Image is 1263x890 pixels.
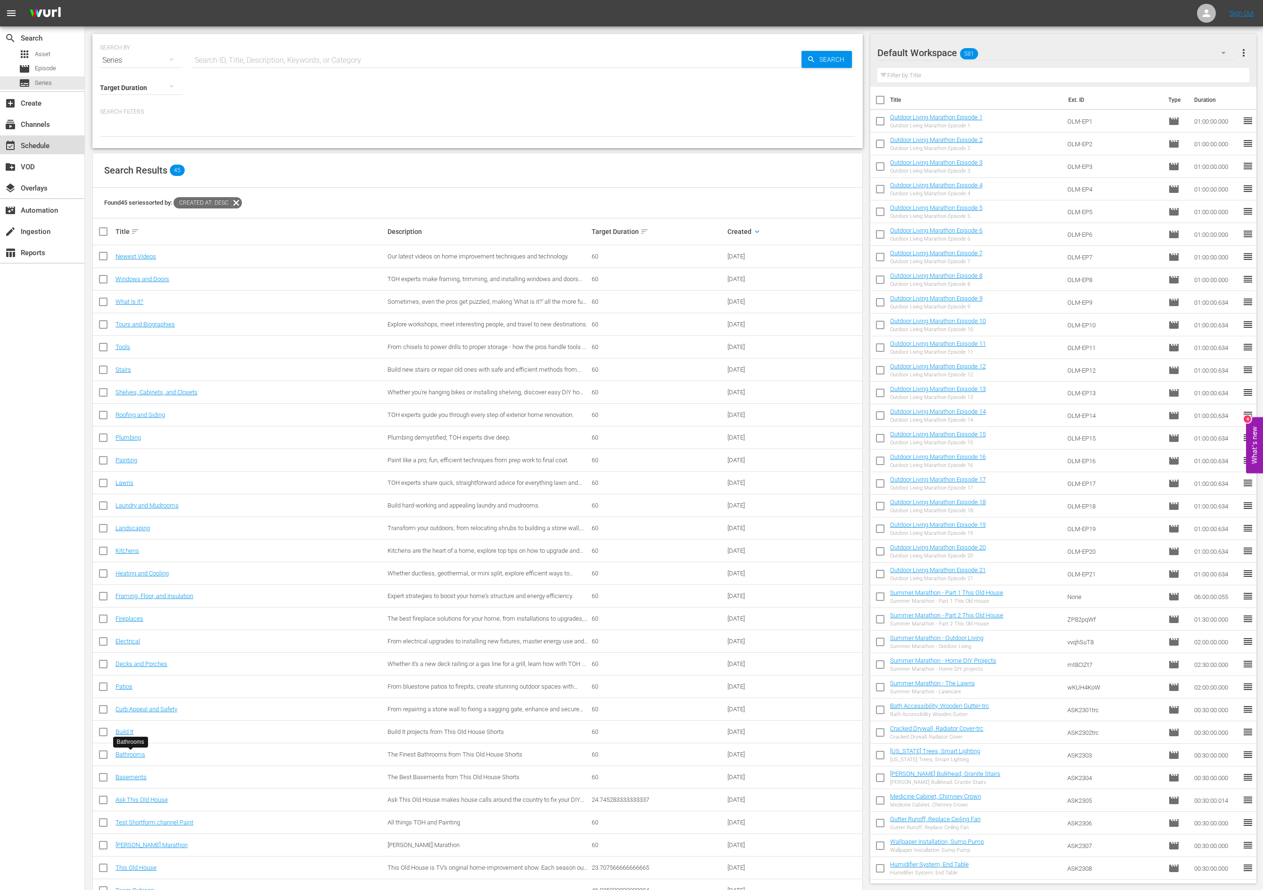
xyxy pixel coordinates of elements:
span: reorder [1242,364,1254,375]
td: 01:00:00.000 [1190,268,1242,291]
div: Title [116,226,385,237]
span: reorder [1242,613,1254,624]
span: From chisels to power drills to proper storage - how the pros handle tools of the trade. [388,343,587,358]
td: OLM-EP14 [1064,404,1164,427]
td: 01:00:00.000 [1190,155,1242,178]
span: Paint like a pro; fun, efficient techniques from prep work to final coat. [388,457,569,464]
span: reorder [1242,296,1254,308]
a: Summer Marathon - Home DIY Projects [890,657,996,664]
div: Summer Marathon - Outdoor Living [890,643,983,649]
a: Outdoor Living Marathon Episode 4 [890,182,982,189]
td: OLM-EP2 [1064,133,1164,155]
a: Curb Appeal and Safety [116,706,177,713]
a: Summer Marathon - The Lawns [890,680,975,687]
a: Decks and Porches [116,660,167,667]
span: TOH experts guide you through every step of exterior home renovation. [388,411,574,418]
span: reorder [1242,658,1254,670]
td: 01:30:00.000 [1190,608,1242,631]
span: 45 [170,165,185,176]
td: OLM-EP7 [1064,246,1164,268]
a: Plumbing [116,434,141,441]
span: Created At: desc [173,197,231,208]
a: Roofing and Siding [116,411,165,418]
span: Expert strategies to boost your home's structure and energy efficiency. [388,592,573,599]
div: Created [727,226,792,237]
div: [DATE] [727,434,792,441]
span: Episode [1168,319,1180,331]
a: Stairs [116,366,131,373]
th: Type [1163,87,1189,113]
td: ASK2301trc [1064,699,1164,721]
span: event_available [5,140,16,151]
div: Outdoor Living Marathon Episode 3 [890,168,982,174]
span: Episode [1168,410,1180,421]
div: 60 [592,411,725,418]
td: 01:00:00.000 [1190,246,1242,268]
span: Series [35,78,52,88]
div: [DATE] [727,660,792,667]
div: Summer Marathon - Part 1 This Old House [890,598,1003,604]
td: mt8CIZt7 [1064,653,1164,676]
a: Outdoor Living Marathon Episode 15 [890,431,986,438]
td: 01:00:00.634 [1190,359,1242,382]
div: [DATE] [727,457,792,464]
span: reorder [1242,228,1254,240]
td: OLM-EP3 [1064,155,1164,178]
div: 60 [592,524,725,532]
span: Episode [1168,636,1180,648]
div: Outdoor Living Marathon Episode 14 [890,417,986,423]
span: Search Results [104,165,167,176]
span: Episode [1168,455,1180,466]
a: Outdoor Living Marathon Episode 10 [890,317,986,324]
div: 60 [592,366,725,373]
span: Episode [1168,365,1180,376]
span: reorder [1242,183,1254,194]
a: Outdoor Living Marathon Episode 6 [890,227,982,234]
td: 02:00:00.000 [1190,676,1242,699]
span: sort [131,227,140,236]
a: Wallpaper Installation, Sump Pump [890,838,984,845]
span: Episode [1168,500,1180,512]
span: Episode [1168,161,1180,172]
span: Episode [1168,433,1180,444]
span: reorder [1242,115,1254,126]
span: Episode [1168,546,1180,557]
td: OLM-EP15 [1064,427,1164,449]
a: Electrical [116,638,140,645]
span: Episode [1168,342,1180,353]
div: Outdoor Living Marathon Episode 5 [890,213,982,219]
div: Outdoor Living Marathon Episode 9 [890,304,982,310]
span: keyboard_arrow_down [753,227,761,236]
span: Kitchens are the heart of a home, explore top tips on how to upgrade and maintain yours. [388,547,583,561]
div: 60 [592,253,725,260]
td: OLM-EP19 [1064,517,1164,540]
button: Search [801,51,852,68]
span: Episode [1168,704,1180,715]
div: Outdoor Living Marathon Episode 17 [890,485,986,491]
div: 60 [592,275,725,283]
td: 01:00:00.634 [1190,336,1242,359]
td: 01:00:00.000 [1190,200,1242,223]
td: OLM-EP18 [1064,495,1164,517]
span: reorder [1242,545,1254,557]
span: reorder [1242,409,1254,421]
a: Outdoor Living Marathon Episode 18 [890,499,986,506]
span: reorder [1242,477,1254,489]
span: Explore workshops, meet interesting people, and travel to new destinations. [388,321,587,328]
td: OLM-EP13 [1064,382,1164,404]
a: [PERSON_NAME] Marathon [116,841,188,848]
div: 4 [1244,415,1251,423]
span: Episode [1168,523,1180,534]
div: [DATE] [727,524,792,532]
a: Outdoor Living Marathon Episode 16 [890,453,986,460]
span: Episode [1168,274,1180,285]
td: OLM-EP8 [1064,268,1164,291]
th: Title [890,87,1063,113]
div: Summer Marathon - Home DIY projects [890,666,996,672]
span: Channels [5,119,16,130]
a: Outdoor Living Marathon Episode 14 [890,408,986,415]
span: reorder [1242,341,1254,353]
div: Series [100,47,183,74]
td: OLM-EP10 [1064,314,1164,336]
td: OLM-EP11 [1064,336,1164,359]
